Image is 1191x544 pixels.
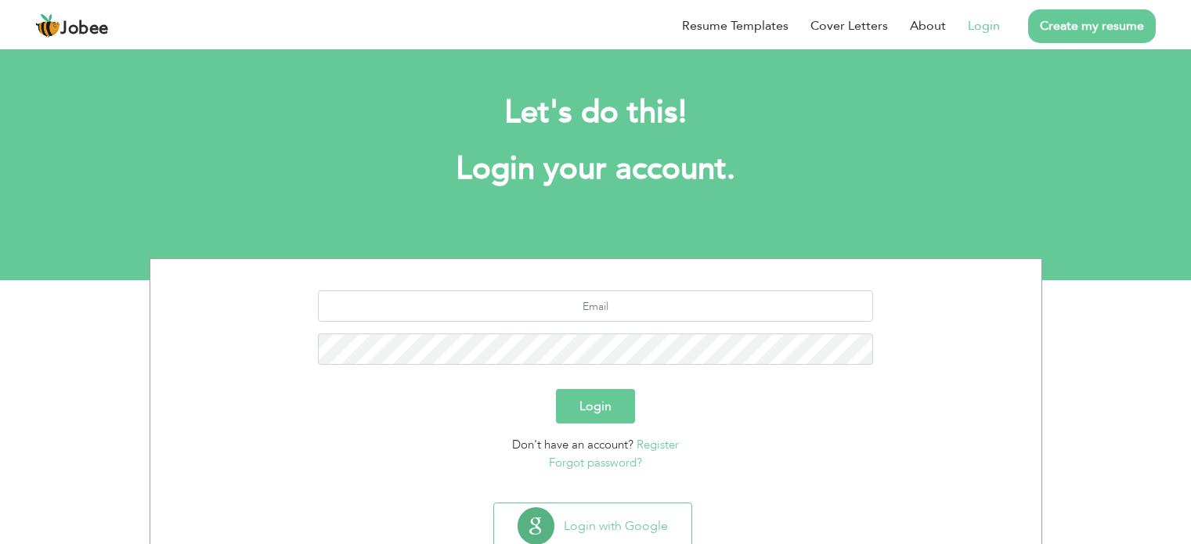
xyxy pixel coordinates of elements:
[512,437,633,452] span: Don't have an account?
[35,13,109,38] a: Jobee
[556,389,635,423] button: Login
[810,16,888,35] a: Cover Letters
[318,290,873,322] input: Email
[549,455,642,470] a: Forgot password?
[60,20,109,38] span: Jobee
[968,16,1000,35] a: Login
[173,149,1019,189] h1: Login your account.
[1028,9,1156,43] a: Create my resume
[682,16,789,35] a: Resume Templates
[910,16,946,35] a: About
[637,437,679,452] a: Register
[173,92,1019,133] h2: Let's do this!
[35,13,60,38] img: jobee.io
